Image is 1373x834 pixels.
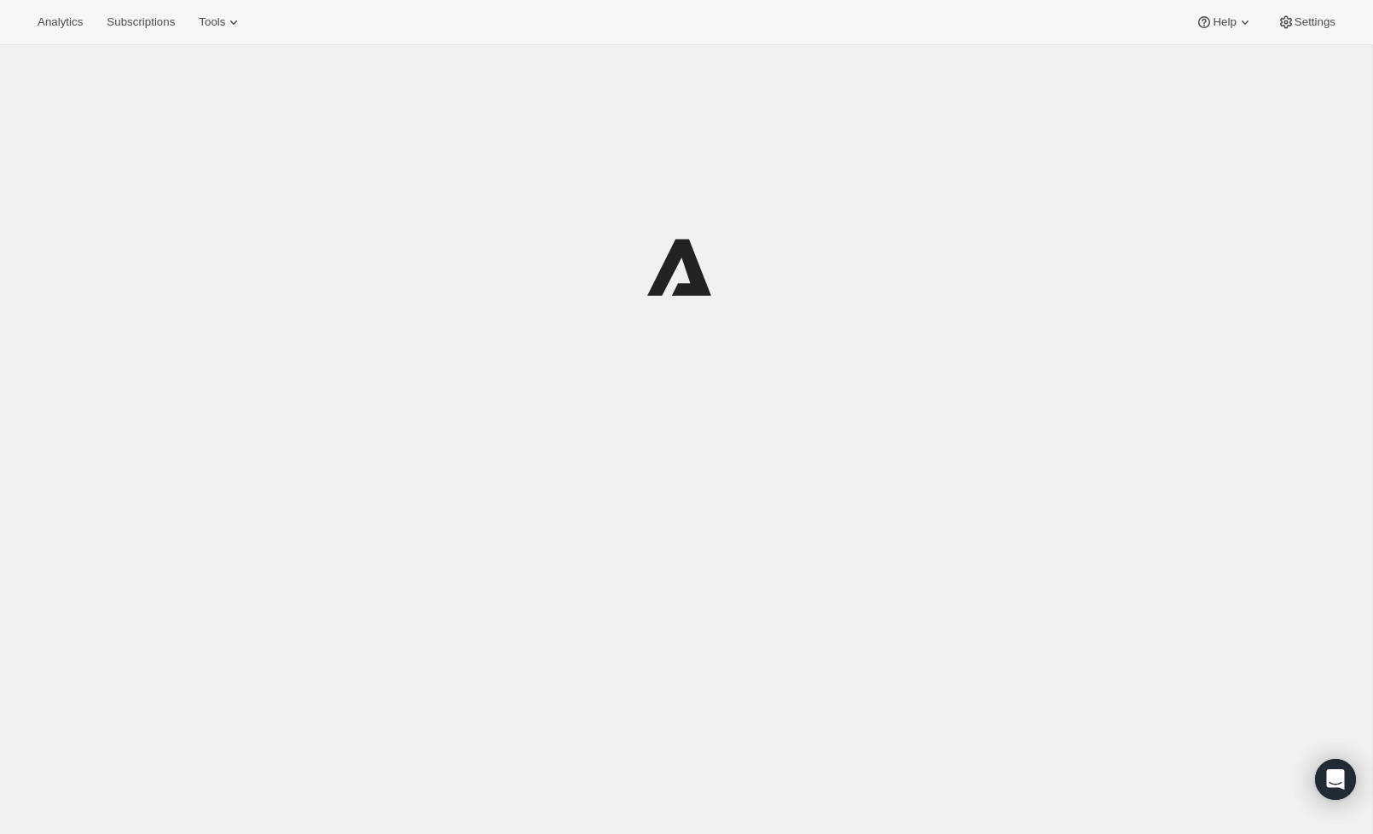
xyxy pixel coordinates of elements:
span: Settings [1295,15,1335,29]
button: Settings [1267,10,1346,34]
button: Analytics [27,10,93,34]
span: Help [1213,15,1236,29]
button: Tools [188,10,252,34]
button: Help [1185,10,1263,34]
div: Open Intercom Messenger [1315,759,1356,800]
button: Subscriptions [96,10,185,34]
span: Analytics [38,15,83,29]
span: Subscriptions [107,15,175,29]
span: Tools [199,15,225,29]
